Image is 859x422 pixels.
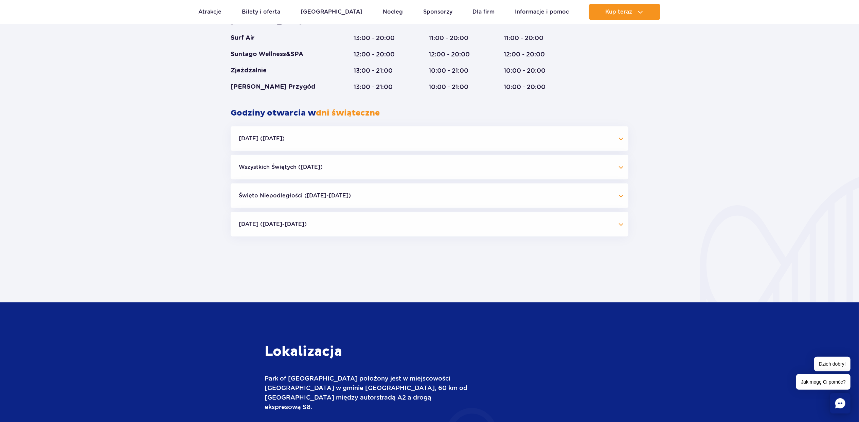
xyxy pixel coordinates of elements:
[231,183,628,208] button: Święto Niepodległości ([DATE]-[DATE])
[589,4,660,20] button: Kup teraz
[199,4,222,20] a: Atrakcje
[429,67,478,75] div: 10:00 - 21:00
[231,34,327,42] div: Surf Air
[796,374,851,390] span: Jak mogę Ci pomóc?
[504,34,553,42] div: 11:00 - 20:00
[504,50,553,58] div: 12:00 - 20:00
[231,67,327,75] div: Zjeżdżalnie
[231,155,628,179] button: Wszystkich Świętych ([DATE])
[231,126,628,151] button: [DATE] ([DATE])
[605,9,632,15] span: Kup teraz
[423,4,452,20] a: Sponsorzy
[814,357,851,371] span: Dzień dobry!
[429,34,478,42] div: 11:00 - 20:00
[472,4,495,20] a: Dla firm
[354,50,402,58] div: 12:00 - 20:00
[504,83,553,91] div: 10:00 - 20:00
[429,83,478,91] div: 10:00 - 21:00
[231,50,327,58] div: Suntago Wellness&SPA
[354,83,402,91] div: 13:00 - 21:00
[265,343,468,360] h3: Lokalizacja
[231,108,628,118] h2: Godziny otwarcia w
[515,4,569,20] a: Informacje i pomoc
[231,212,628,236] button: [DATE] ([DATE]-[DATE])
[316,108,380,118] span: dni świąteczne
[242,4,280,20] a: Bilety i oferta
[429,50,478,58] div: 12:00 - 20:00
[383,4,403,20] a: Nocleg
[265,374,468,412] p: Park of [GEOGRAPHIC_DATA] położony jest w miejscowości [GEOGRAPHIC_DATA] w gminie [GEOGRAPHIC_DAT...
[504,67,553,75] div: 10:00 - 20:00
[354,67,402,75] div: 13:00 - 21:00
[354,34,402,42] div: 13:00 - 20:00
[231,83,327,91] div: [PERSON_NAME] Przygód
[301,4,363,20] a: [GEOGRAPHIC_DATA]
[830,393,851,414] div: Chat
